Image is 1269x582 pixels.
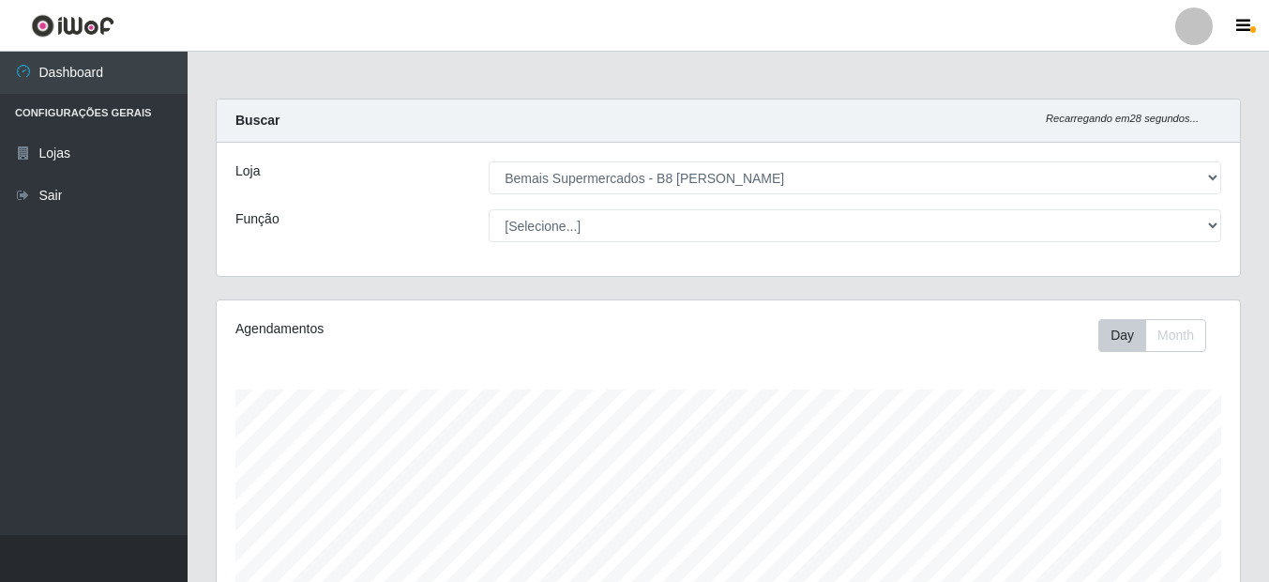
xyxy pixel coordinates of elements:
[235,319,629,339] div: Agendamentos
[235,209,279,229] label: Função
[1098,319,1206,352] div: First group
[235,161,260,181] label: Loja
[235,113,279,128] strong: Buscar
[1046,113,1199,124] i: Recarregando em 28 segundos...
[31,14,114,38] img: CoreUI Logo
[1098,319,1146,352] button: Day
[1145,319,1206,352] button: Month
[1098,319,1221,352] div: Toolbar with button groups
